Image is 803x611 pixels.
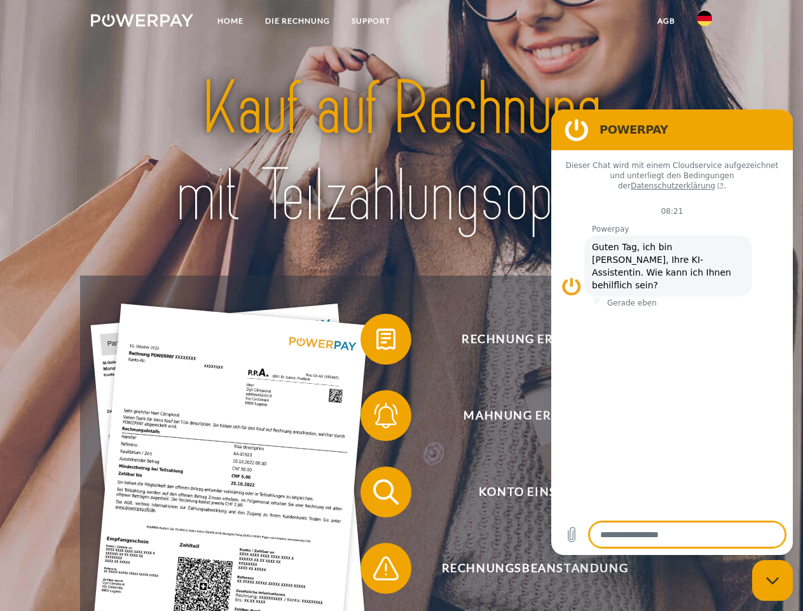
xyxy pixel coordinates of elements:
span: Rechnung erhalten? [379,314,690,365]
img: logo-powerpay-white.svg [91,14,193,27]
span: Rechnungsbeanstandung [379,543,690,594]
img: qb_bell.svg [370,400,402,432]
span: Mahnung erhalten? [379,390,690,441]
iframe: Schaltfläche zum Öffnen des Messaging-Fensters; Konversation läuft [752,560,793,601]
button: Konto einsehen [360,467,691,517]
img: qb_bill.svg [370,323,402,355]
img: title-powerpay_de.svg [121,61,682,244]
a: DIE RECHNUNG [254,10,341,32]
button: Rechnung erhalten? [360,314,691,365]
span: Konto einsehen [379,467,690,517]
button: Mahnung erhalten? [360,390,691,441]
iframe: Messaging-Fenster [551,109,793,555]
img: de [697,11,712,26]
img: qb_warning.svg [370,552,402,584]
a: SUPPORT [341,10,401,32]
a: agb [647,10,686,32]
button: Rechnungsbeanstandung [360,543,691,594]
a: Home [207,10,254,32]
img: qb_search.svg [370,476,402,508]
